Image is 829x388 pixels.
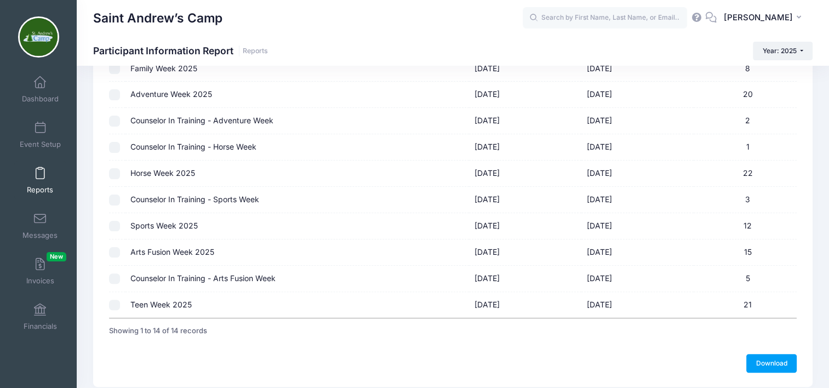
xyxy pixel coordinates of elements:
[125,266,469,292] td: Counselor In Training - Arts Fusion Week
[14,207,66,245] a: Messages
[694,82,797,108] td: 20
[26,276,54,286] span: Invoices
[469,239,581,266] td: [DATE]
[125,134,469,161] td: Counselor In Training - Horse Week
[581,161,694,187] td: [DATE]
[125,292,469,318] td: Teen Week 2025
[125,56,469,82] td: Family Week 2025
[469,134,581,161] td: [DATE]
[22,94,59,104] span: Dashboard
[724,12,793,24] span: [PERSON_NAME]
[694,161,797,187] td: 22
[14,70,66,109] a: Dashboard
[469,82,581,108] td: [DATE]
[125,239,469,266] td: Arts Fusion Week 2025
[581,187,694,213] td: [DATE]
[469,108,581,134] td: [DATE]
[125,161,469,187] td: Horse Week 2025
[694,213,797,239] td: 12
[243,47,268,55] a: Reports
[581,134,694,161] td: [DATE]
[469,292,581,318] td: [DATE]
[469,161,581,187] td: [DATE]
[14,116,66,154] a: Event Setup
[24,322,57,331] span: Financials
[694,292,797,318] td: 21
[22,231,58,240] span: Messages
[125,108,469,134] td: Counselor In Training - Adventure Week
[125,82,469,108] td: Adventure Week 2025
[746,354,797,373] a: Download
[581,56,694,82] td: [DATE]
[694,108,797,134] td: 2
[109,318,207,344] div: Showing 1 to 14 of 14 records
[18,16,59,58] img: Saint Andrew’s Camp
[694,239,797,266] td: 15
[469,187,581,213] td: [DATE]
[763,47,797,55] span: Year: 2025
[27,185,53,195] span: Reports
[14,252,66,290] a: InvoicesNew
[523,7,687,29] input: Search by First Name, Last Name, or Email...
[581,292,694,318] td: [DATE]
[694,134,797,161] td: 1
[581,108,694,134] td: [DATE]
[93,45,268,56] h1: Participant Information Report
[694,56,797,82] td: 8
[47,252,66,261] span: New
[581,239,694,266] td: [DATE]
[125,187,469,213] td: Counselor In Training - Sports Week
[694,266,797,292] td: 5
[717,5,813,31] button: [PERSON_NAME]
[14,298,66,336] a: Financials
[93,5,222,31] h1: Saint Andrew’s Camp
[581,82,694,108] td: [DATE]
[469,213,581,239] td: [DATE]
[125,213,469,239] td: Sports Week 2025
[469,56,581,82] td: [DATE]
[581,266,694,292] td: [DATE]
[14,161,66,199] a: Reports
[694,187,797,213] td: 3
[581,213,694,239] td: [DATE]
[469,266,581,292] td: [DATE]
[753,42,813,60] button: Year: 2025
[20,140,61,149] span: Event Setup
